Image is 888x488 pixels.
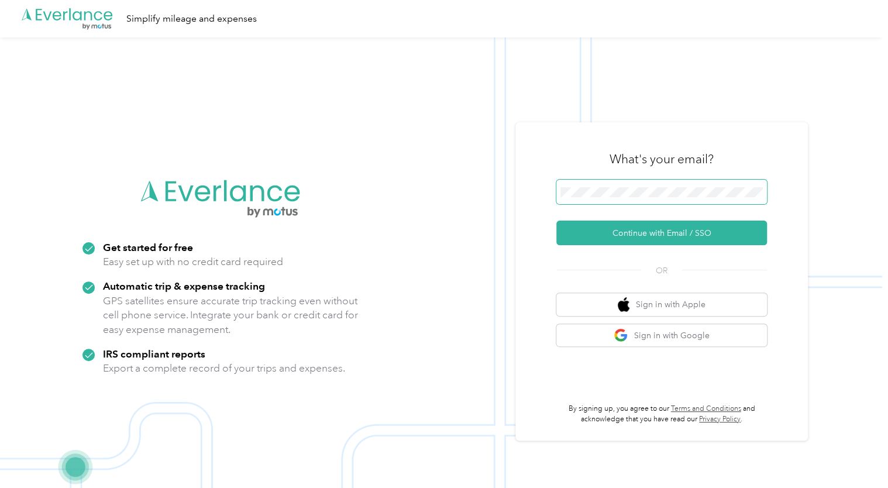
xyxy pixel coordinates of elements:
[103,294,359,337] p: GPS satellites ensure accurate trip tracking even without cell phone service. Integrate your bank...
[556,324,767,347] button: google logoSign in with Google
[126,12,257,26] div: Simplify mileage and expenses
[699,415,741,424] a: Privacy Policy
[671,404,741,413] a: Terms and Conditions
[556,404,767,424] p: By signing up, you agree to our and acknowledge that you have read our .
[103,280,265,292] strong: Automatic trip & expense tracking
[641,264,682,277] span: OR
[556,221,767,245] button: Continue with Email / SSO
[610,151,714,167] h3: What's your email?
[556,293,767,316] button: apple logoSign in with Apple
[103,348,205,360] strong: IRS compliant reports
[103,241,193,253] strong: Get started for free
[618,297,629,312] img: apple logo
[614,328,628,343] img: google logo
[103,255,283,269] p: Easy set up with no credit card required
[103,361,345,376] p: Export a complete record of your trips and expenses.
